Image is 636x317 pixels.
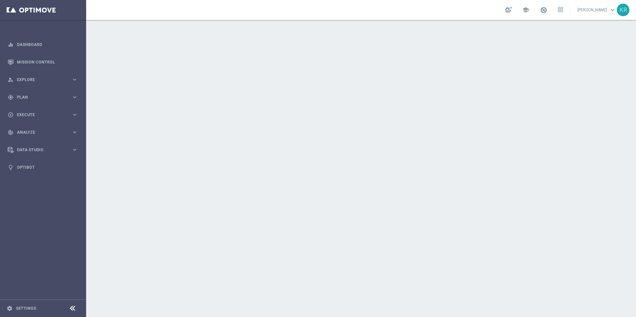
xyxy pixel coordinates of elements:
[7,77,78,82] button: person_search Explore keyboard_arrow_right
[17,113,72,117] span: Execute
[7,165,78,170] button: lightbulb Optibot
[72,147,78,153] i: keyboard_arrow_right
[8,94,14,100] i: gps_fixed
[17,130,72,134] span: Analyze
[17,148,72,152] span: Data Studio
[617,4,629,16] div: KR
[72,129,78,135] i: keyboard_arrow_right
[7,42,78,47] button: equalizer Dashboard
[17,158,78,176] a: Optibot
[8,94,72,100] div: Plan
[72,94,78,100] i: keyboard_arrow_right
[8,112,72,118] div: Execute
[609,6,616,14] span: keyboard_arrow_down
[72,76,78,83] i: keyboard_arrow_right
[577,5,617,15] a: [PERSON_NAME]keyboard_arrow_down
[8,129,14,135] i: track_changes
[8,112,14,118] i: play_circle_outline
[522,6,529,14] span: school
[7,112,78,117] button: play_circle_outline Execute keyboard_arrow_right
[16,306,36,310] a: Settings
[8,158,78,176] div: Optibot
[8,77,14,83] i: person_search
[17,36,78,53] a: Dashboard
[7,147,78,153] button: Data Studio keyboard_arrow_right
[17,78,72,82] span: Explore
[8,147,72,153] div: Data Studio
[72,112,78,118] i: keyboard_arrow_right
[8,36,78,53] div: Dashboard
[7,60,78,65] button: Mission Control
[8,164,14,170] i: lightbulb
[7,130,78,135] button: track_changes Analyze keyboard_arrow_right
[17,95,72,99] span: Plan
[7,95,78,100] button: gps_fixed Plan keyboard_arrow_right
[8,77,72,83] div: Explore
[7,305,13,311] i: settings
[8,53,78,71] div: Mission Control
[8,42,14,48] i: equalizer
[17,53,78,71] a: Mission Control
[8,129,72,135] div: Analyze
